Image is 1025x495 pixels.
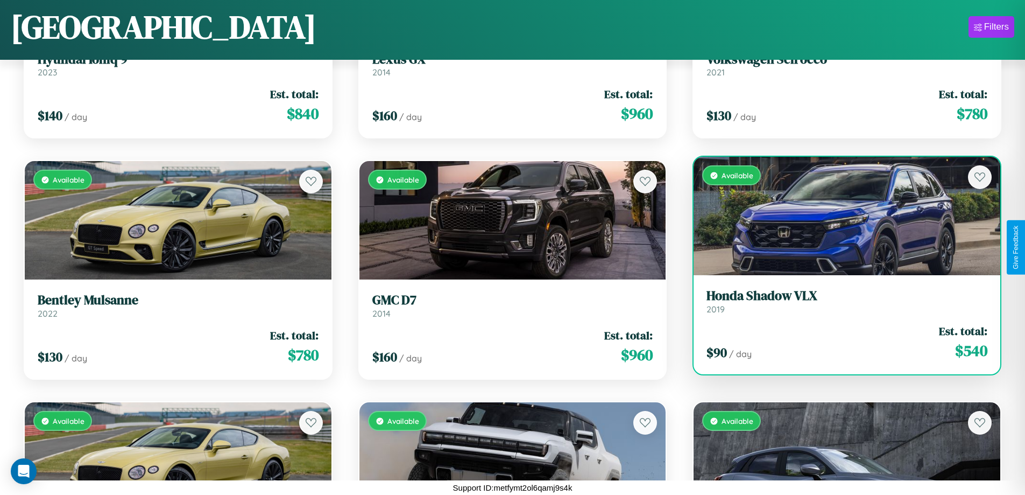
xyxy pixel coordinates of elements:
span: / day [729,348,752,359]
div: Give Feedback [1012,226,1020,269]
span: / day [65,111,87,122]
a: Volkswagen Scirocco2021 [706,52,987,78]
span: Available [722,171,753,180]
div: Open Intercom Messenger [11,458,37,484]
span: Est. total: [939,323,987,339]
span: 2022 [38,308,58,319]
span: $ 960 [621,103,653,124]
span: $ 960 [621,344,653,366]
a: Honda Shadow VLX2019 [706,288,987,315]
span: $ 840 [287,103,319,124]
p: Support ID: metfymt2ol6qamj9s4k [453,480,572,495]
span: Est. total: [270,86,319,102]
span: $ 130 [38,348,62,366]
div: Filters [984,22,1009,32]
span: Est. total: [270,327,319,343]
h1: [GEOGRAPHIC_DATA] [11,5,316,49]
span: $ 780 [288,344,319,366]
span: Est. total: [604,86,653,102]
span: $ 160 [372,348,397,366]
a: GMC D72014 [372,292,653,319]
a: Bentley Mulsanne2022 [38,292,319,319]
span: $ 160 [372,107,397,124]
span: / day [399,353,422,364]
a: Lexus GX2014 [372,52,653,78]
button: Filters [969,16,1014,38]
span: / day [399,111,422,122]
span: Available [722,416,753,426]
h3: GMC D7 [372,292,653,308]
h3: Honda Shadow VLX [706,288,987,304]
span: Available [53,416,84,426]
span: / day [733,111,756,122]
span: Available [53,175,84,184]
span: 2023 [38,67,57,78]
h3: Bentley Mulsanne [38,292,319,308]
span: $ 90 [706,344,727,361]
span: $ 130 [706,107,731,124]
span: Est. total: [604,327,653,343]
span: $ 780 [957,103,987,124]
span: 2014 [372,67,391,78]
span: Available [387,416,419,426]
a: Hyundai Ioniq 92023 [38,52,319,78]
span: $ 140 [38,107,62,124]
span: $ 540 [955,340,987,361]
span: Est. total: [939,86,987,102]
span: 2021 [706,67,725,78]
span: Available [387,175,419,184]
span: 2019 [706,304,725,315]
span: / day [65,353,87,364]
span: 2014 [372,308,391,319]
